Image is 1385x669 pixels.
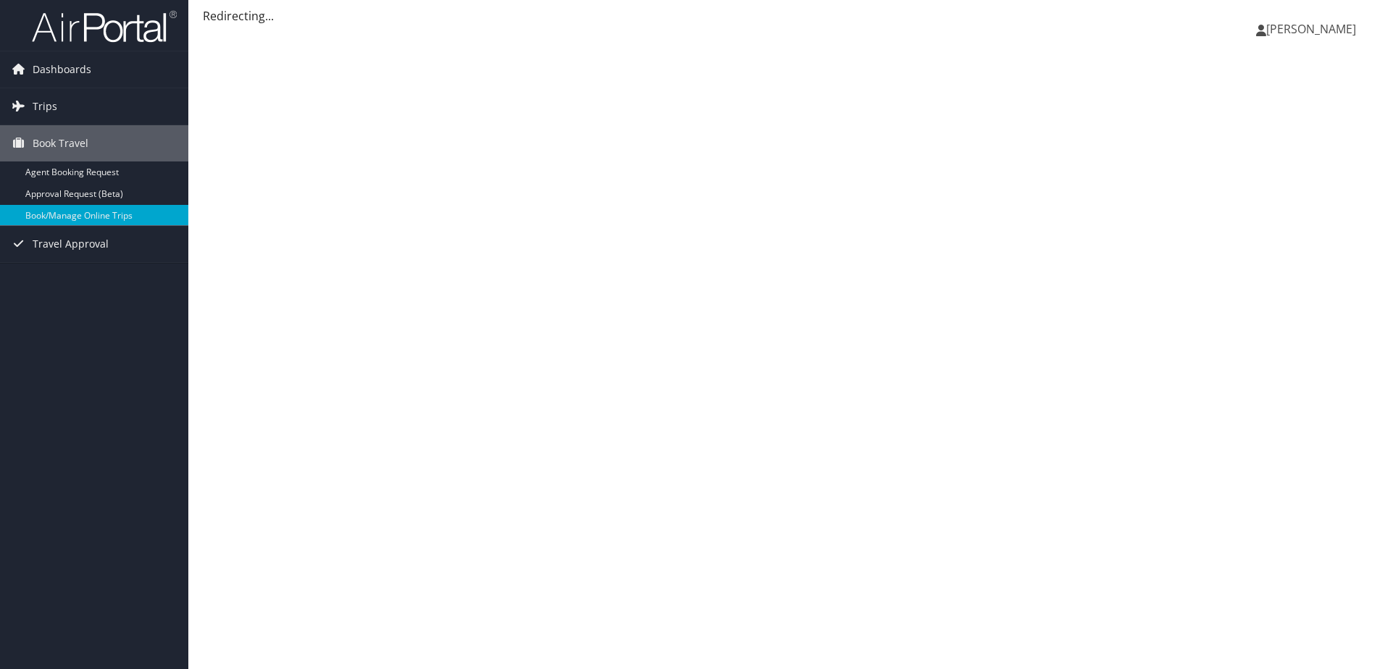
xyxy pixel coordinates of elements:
[32,9,177,43] img: airportal-logo.png
[33,88,57,125] span: Trips
[1256,7,1371,51] a: [PERSON_NAME]
[33,125,88,161] span: Book Travel
[1266,21,1356,37] span: [PERSON_NAME]
[33,51,91,88] span: Dashboards
[203,7,1371,25] div: Redirecting...
[33,226,109,262] span: Travel Approval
